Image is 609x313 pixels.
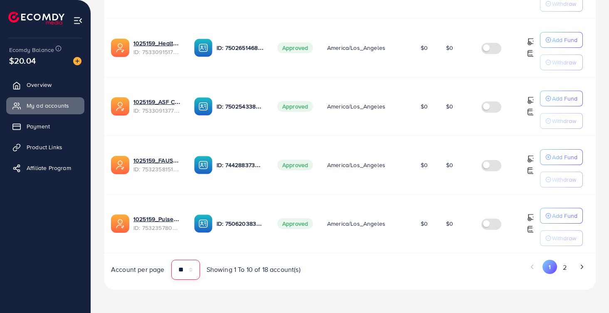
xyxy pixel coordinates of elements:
p: Add Fund [552,152,577,162]
a: Product Links [6,139,84,155]
button: Withdraw [540,54,583,70]
button: Go to page 1 [542,260,557,274]
span: Approved [277,218,313,229]
img: image [73,57,81,65]
img: top-up amount [527,108,536,116]
p: Add Fund [552,211,577,221]
button: Add Fund [540,32,583,48]
img: ic-ba-acc.ded83a64.svg [194,39,212,57]
a: Overview [6,76,84,93]
div: <span class='underline'>1025159_PulseNest Move Hub_1753763732012</span></br>7532357800161394689 [133,215,181,232]
img: ic-ba-acc.ded83a64.svg [194,97,212,116]
a: 1025159_PulseNest Move Hub_1753763732012 [133,215,181,223]
button: Add Fund [540,149,583,165]
span: Approved [277,160,313,170]
span: $0 [421,102,428,111]
img: ic-ba-acc.ded83a64.svg [194,214,212,233]
a: Affiliate Program [6,160,84,176]
span: $0 [446,44,453,52]
a: Payment [6,118,84,135]
span: $0 [421,161,428,169]
p: Withdraw [552,116,576,126]
button: Withdraw [540,172,583,187]
span: $0 [421,219,428,228]
p: ID: 7442883736774967297 [217,160,264,170]
span: Approved [277,101,313,112]
img: ic-ads-acc.e4c84228.svg [111,39,129,57]
div: <span class='underline'>1025159_ASF Culinary Lab_1753934535137</span></br>7533091377543020561 [133,98,181,115]
img: ic-ads-acc.e4c84228.svg [111,97,129,116]
span: $0 [446,161,453,169]
img: top-up amount [527,49,536,58]
span: Overview [27,81,52,89]
span: ID: 7532358151207763985 [133,165,181,173]
iframe: Chat [574,276,603,307]
img: top-up amount [527,155,536,163]
span: $0 [446,102,453,111]
img: top-up amount [527,96,536,105]
a: 1025159_Healthy Vibrant Living_1753934588845 [133,39,181,47]
img: ic-ba-acc.ded83a64.svg [194,156,212,174]
p: ID: 7506203838807408641 [217,219,264,229]
p: ID: 7502543383911923713 [217,101,264,111]
img: ic-ads-acc.e4c84228.svg [111,214,129,233]
img: top-up amount [527,166,536,175]
span: America/Los_Angeles [327,44,385,52]
span: $20.04 [9,54,36,67]
a: 1025159_FAUSTO SEGURA7_1753763812291 [133,156,181,165]
span: $0 [421,44,428,52]
span: Payment [27,122,50,131]
img: top-up amount [527,37,536,46]
img: top-up amount [527,213,536,222]
button: Withdraw [540,113,583,129]
span: ID: 7533091517477666817 [133,48,181,56]
button: Go to page 2 [557,260,572,275]
p: Add Fund [552,94,577,104]
span: Account per page [111,265,165,274]
span: America/Los_Angeles [327,161,385,169]
span: America/Los_Angeles [327,219,385,228]
button: Add Fund [540,208,583,224]
img: menu [73,16,83,25]
span: ID: 7533091377543020561 [133,106,181,115]
p: Withdraw [552,57,576,67]
span: Approved [277,42,313,53]
span: Showing 1 To 10 of 18 account(s) [207,265,301,274]
ul: Pagination [357,260,589,275]
button: Withdraw [540,230,583,246]
span: My ad accounts [27,101,69,110]
span: Product Links [27,143,62,151]
button: Go to next page [574,260,589,274]
a: 1025159_ASF Culinary Lab_1753934535137 [133,98,181,106]
a: My ad accounts [6,97,84,114]
span: America/Los_Angeles [327,102,385,111]
div: <span class='underline'>1025159_Healthy Vibrant Living_1753934588845</span></br>7533091517477666817 [133,39,181,56]
span: ID: 7532357800161394689 [133,224,181,232]
p: Withdraw [552,175,576,185]
span: $0 [446,219,453,228]
span: Affiliate Program [27,164,71,172]
p: Withdraw [552,233,576,243]
div: <span class='underline'>1025159_FAUSTO SEGURA7_1753763812291</span></br>7532358151207763985 [133,156,181,173]
img: ic-ads-acc.e4c84228.svg [111,156,129,174]
img: logo [8,12,64,25]
p: ID: 7502651468420317191 [217,43,264,53]
button: Add Fund [540,91,583,106]
img: top-up amount [527,225,536,234]
span: Ecomdy Balance [9,46,54,54]
p: Add Fund [552,35,577,45]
